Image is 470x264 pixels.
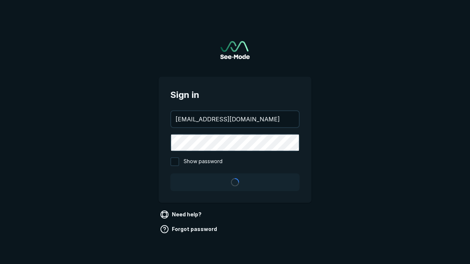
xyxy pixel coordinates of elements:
span: Show password [184,157,223,166]
span: Sign in [170,88,300,102]
input: your@email.com [171,111,299,127]
a: Need help? [159,209,205,220]
a: Go to sign in [220,41,250,59]
a: Forgot password [159,223,220,235]
img: See-Mode Logo [220,41,250,59]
